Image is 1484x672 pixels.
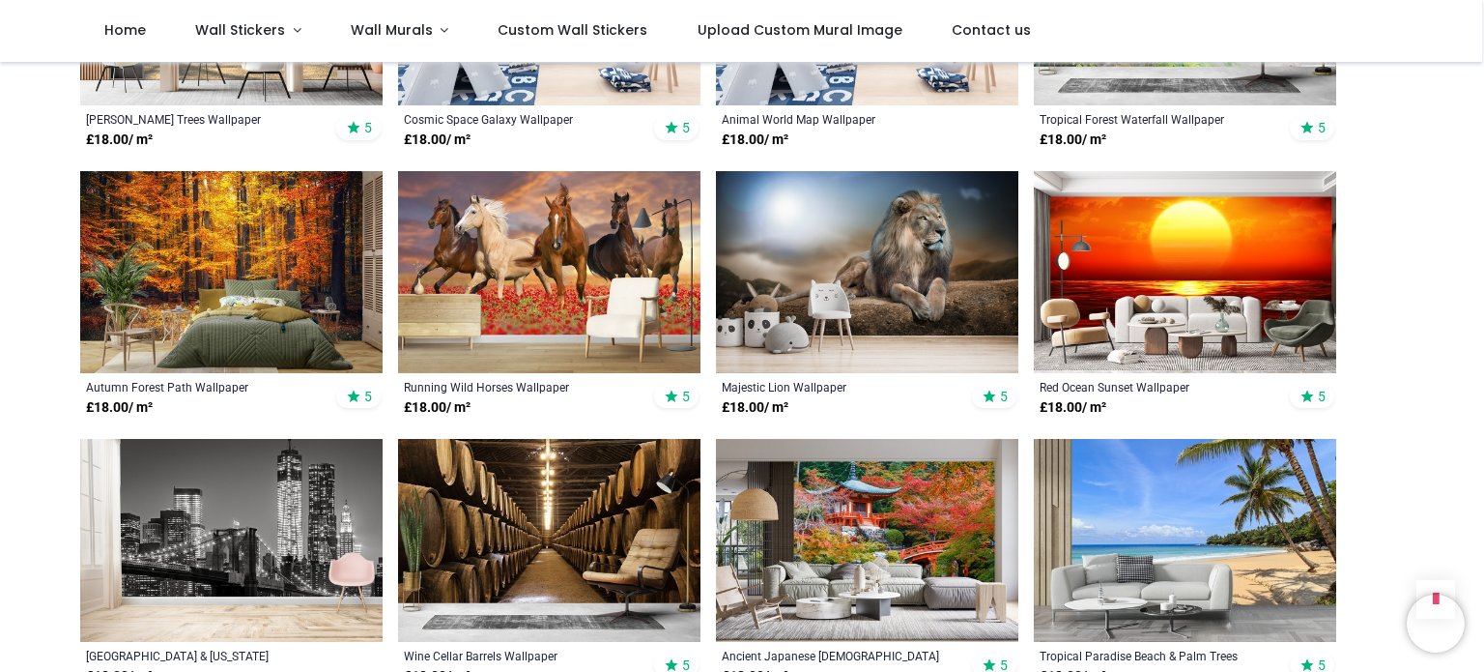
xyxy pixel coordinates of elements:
[364,119,372,136] span: 5
[1040,111,1272,127] a: Tropical Forest Waterfall Wallpaper
[80,171,383,374] img: Autumn Forest Path Wall Mural Wallpaper
[1040,648,1272,663] a: Tropical Paradise Beach & Palm Trees Wallpaper
[716,171,1018,374] img: Majestic Lion Wall Mural Wallpaper
[398,171,700,374] img: Running Wild Horses Wall Mural Wallpaper
[404,648,637,663] a: Wine Cellar Barrels Wallpaper
[404,131,471,150] strong: £ 18.00 / m²
[1407,595,1465,653] iframe: Brevo live chat
[86,379,319,394] a: Autumn Forest Path Wallpaper
[698,20,902,40] span: Upload Custom Mural Image
[722,379,955,394] a: Majestic Lion Wallpaper
[682,119,690,136] span: 5
[682,388,690,405] span: 5
[952,20,1031,40] span: Contact us
[404,111,637,127] a: Cosmic Space Galaxy Wallpaper
[351,20,433,40] span: Wall Murals
[398,439,700,642] img: Wine Cellar Barrels Wall Mural Wallpaper
[1318,388,1326,405] span: 5
[722,648,955,663] a: Ancient Japanese [DEMOGRAPHIC_DATA] Wallpaper
[716,439,1018,642] img: Ancient Japanese Temple Wall Mural Wallpaper
[1034,171,1336,374] img: Red Ocean Sunset Wall Mural Wallpaper
[722,131,788,150] strong: £ 18.00 / m²
[1040,398,1106,418] strong: £ 18.00 / m²
[1034,439,1336,642] img: Tropical Paradise Beach & Palm Trees Wall Mural Wallpaper
[1040,131,1106,150] strong: £ 18.00 / m²
[86,131,153,150] strong: £ 18.00 / m²
[498,20,647,40] span: Custom Wall Stickers
[1000,388,1008,405] span: 5
[86,111,319,127] a: [PERSON_NAME] Trees Wallpaper
[404,379,637,394] a: Running Wild Horses Wallpaper
[1318,119,1326,136] span: 5
[722,111,955,127] a: Animal World Map Wallpaper
[722,398,788,418] strong: £ 18.00 / m²
[404,398,471,418] strong: £ 18.00 / m²
[195,20,285,40] span: Wall Stickers
[86,648,319,663] a: [GEOGRAPHIC_DATA] & [US_STATE] Skyscrapers Wallpaper
[364,388,372,405] span: 5
[104,20,146,40] span: Home
[1040,379,1272,394] a: Red Ocean Sunset Wallpaper
[80,439,383,642] img: Brooklyn Bridge & New York Skyscrapers Wall Mural Wallpaper
[86,398,153,418] strong: £ 18.00 / m²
